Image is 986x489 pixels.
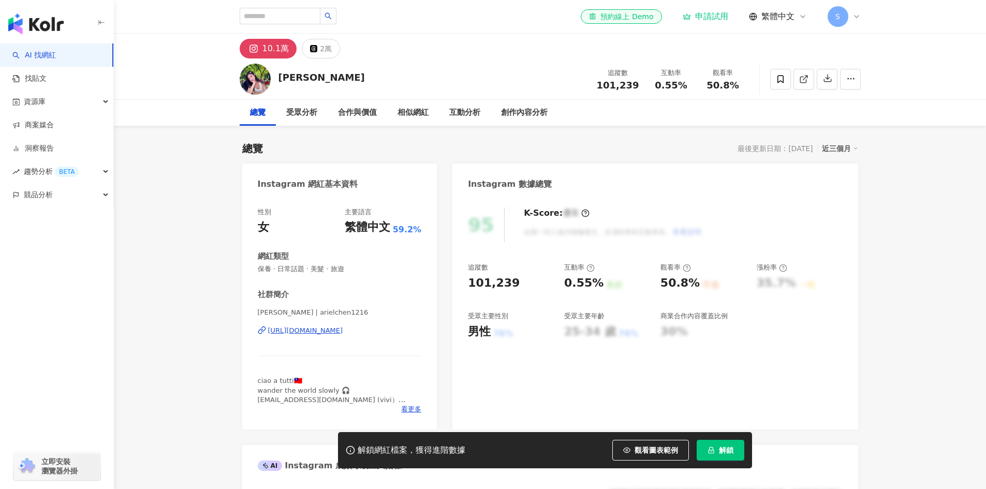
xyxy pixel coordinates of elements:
div: 追蹤數 [468,263,488,272]
a: 預約線上 Demo [581,9,661,24]
div: Instagram 網紅基本資料 [258,179,358,190]
span: ciao a tutti🇹🇼 wander the world slowly 🎧 [EMAIL_ADDRESS][DOMAIN_NAME] (vivi） #getreadywithariel #... [258,377,406,413]
span: 繁體中文 [761,11,794,22]
div: 最後更新日期：[DATE] [738,144,813,153]
div: K-Score : [524,208,590,219]
button: 10.1萬 [240,39,297,58]
a: 商案媒合 [12,120,54,130]
div: 社群簡介 [258,289,289,300]
div: 受眾主要性別 [468,312,508,321]
span: S [835,11,840,22]
div: 101,239 [468,275,520,291]
div: 受眾分析 [286,107,317,119]
div: 解鎖網紅檔案，獲得進階數據 [358,445,465,456]
div: 受眾主要年齡 [564,312,605,321]
div: [URL][DOMAIN_NAME] [268,326,343,335]
span: 看更多 [401,405,421,414]
div: 預約線上 Demo [589,11,653,22]
span: 50.8% [707,80,739,91]
div: 互動率 [564,263,595,272]
span: 競品分析 [24,183,53,206]
div: Instagram 數據總覽 [468,179,552,190]
span: 觀看圖表範例 [635,446,678,454]
span: 0.55% [655,80,687,91]
img: logo [8,13,64,34]
div: 10.1萬 [262,41,289,56]
div: 50.8% [660,275,700,291]
a: 洞察報告 [12,143,54,154]
div: [PERSON_NAME] [278,71,365,84]
span: 趨勢分析 [24,160,79,183]
div: 創作內容分析 [501,107,548,119]
div: 互動率 [652,68,691,78]
div: 性別 [258,208,271,217]
div: 男性 [468,324,491,340]
a: 申請試用 [683,11,728,22]
img: KOL Avatar [240,64,271,95]
img: chrome extension [17,458,37,475]
span: search [325,12,332,20]
span: 立即安裝 瀏覽器外掛 [41,457,78,476]
div: 繁體中文 [345,219,390,235]
span: 資源庫 [24,90,46,113]
div: 女 [258,219,269,235]
span: 101,239 [597,80,639,91]
span: 解鎖 [719,446,733,454]
a: [URL][DOMAIN_NAME] [258,326,422,335]
button: 解鎖 [697,440,744,461]
div: 主要語言 [345,208,372,217]
div: 追蹤數 [597,68,639,78]
span: 保養 · 日常話題 · 美髮 · 旅遊 [258,264,422,274]
button: 觀看圖表範例 [612,440,689,461]
div: 近三個月 [822,142,858,155]
span: rise [12,168,20,175]
div: 合作與價值 [338,107,377,119]
div: 總覽 [242,141,263,156]
div: 觀看率 [703,68,743,78]
span: [PERSON_NAME] | arielchen1216 [258,308,422,317]
div: 觀看率 [660,263,691,272]
div: 相似網紅 [398,107,429,119]
div: BETA [55,167,79,177]
div: 0.55% [564,275,604,291]
a: chrome extension立即安裝 瀏覽器外掛 [13,452,100,480]
div: 互動分析 [449,107,480,119]
button: 2萬 [302,39,340,58]
div: 網紅類型 [258,251,289,262]
div: 總覽 [250,107,266,119]
div: 商業合作內容覆蓋比例 [660,312,728,321]
a: searchAI 找網紅 [12,50,56,61]
span: 59.2% [393,224,422,235]
div: 2萬 [320,41,332,56]
div: 漲粉率 [757,263,787,272]
span: lock [708,447,715,454]
a: 找貼文 [12,73,47,84]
